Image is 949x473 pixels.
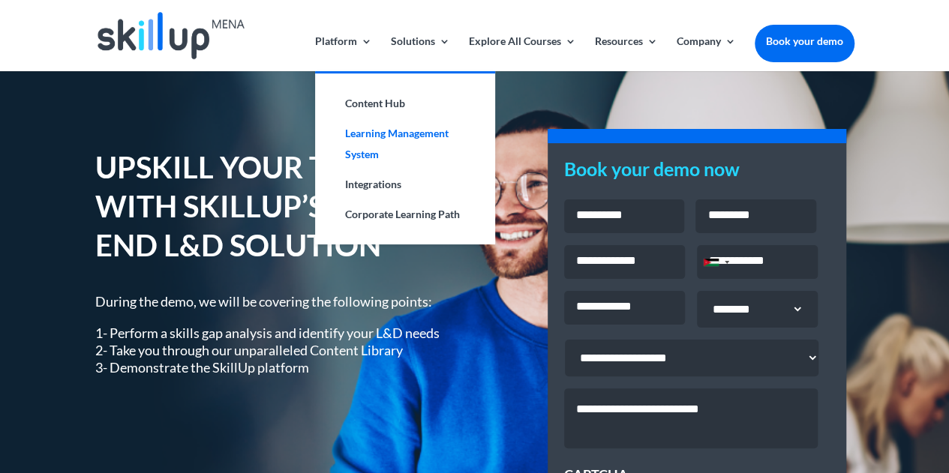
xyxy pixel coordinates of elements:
[330,118,480,169] a: Learning Management System
[677,36,736,71] a: Company
[698,246,734,278] div: Selected country
[391,36,450,71] a: Solutions
[595,36,658,71] a: Resources
[95,293,454,377] div: During the demo, we will be covering the following points:
[755,25,854,58] a: Book your demo
[874,401,949,473] iframe: Chat Widget
[330,88,480,118] a: Content Hub
[95,325,454,377] p: 1- Perform a skills gap analysis and identify your L&D needs 2- Take you through our unparalleled...
[95,148,454,272] h1: UPSKILL YOUR TEAMS WITH SKILLUP’S END-TO-END L&D SOLUTION
[330,199,480,229] a: Corporate Learning Path
[469,36,576,71] a: Explore All Courses
[315,36,372,71] a: Platform
[98,12,245,59] img: Skillup Mena
[330,169,480,199] a: Integrations
[564,160,830,186] h3: Book your demo now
